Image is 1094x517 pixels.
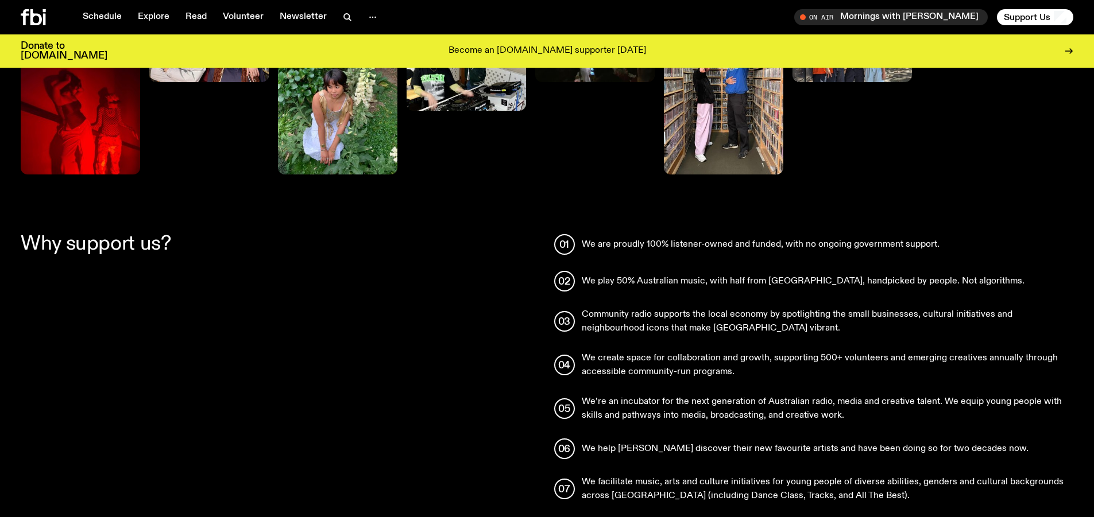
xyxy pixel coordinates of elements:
[997,9,1073,25] button: Support Us
[582,351,1074,379] p: We create space for collaboration and growth, supporting 500+ volunteers and emerging creatives a...
[1004,12,1050,22] span: Support Us
[76,9,129,25] a: Schedule
[582,475,1074,503] p: We facilitate music, arts and culture initiatives for young people of diverse abilities, genders ...
[21,234,540,254] h2: Why support us?
[582,274,1025,288] p: We play 50% Australian music, with half from [GEOGRAPHIC_DATA], handpicked by people. Not algorit...
[582,442,1029,456] p: We help [PERSON_NAME] discover their new favourite artists and have been doing so for two decades...
[21,41,107,61] h3: Donate to [DOMAIN_NAME]
[216,9,270,25] a: Volunteer
[273,9,334,25] a: Newsletter
[179,9,214,25] a: Read
[449,46,646,56] p: Become an [DOMAIN_NAME] supporter [DATE]
[582,308,1074,335] p: Community radio supports the local economy by spotlighting the small businesses, cultural initiat...
[582,238,940,251] p: We are proudly 100% listener-owned and funded, with no ongoing government support.
[794,9,988,25] button: On AirMornings with [PERSON_NAME]
[582,395,1074,422] p: We’re an incubator for the next generation of Australian radio, media and creative talent. We equ...
[131,9,176,25] a: Explore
